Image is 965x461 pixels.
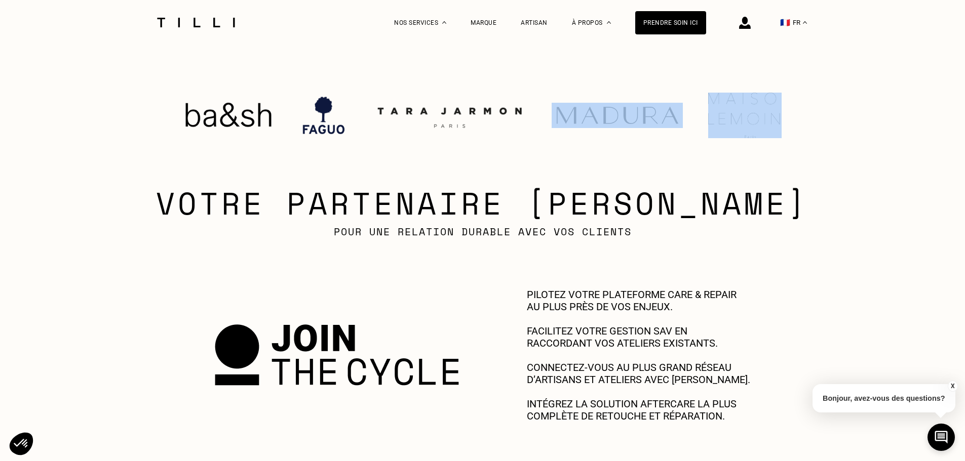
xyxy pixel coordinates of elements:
[298,90,349,141] img: Faguo, retoucherie avec des couturières
[442,21,446,24] img: Menu déroulant
[635,11,706,34] a: Prendre soin ici
[780,18,790,27] span: 🇫🇷
[156,189,809,246] div: Votre partenaire [PERSON_NAME]
[813,384,955,412] p: Bonjour, avez-vous des questions?
[739,17,751,29] img: icône connexion
[215,324,459,386] img: Join The Cycle
[156,218,809,246] p: pour une relation durable avec vos clients
[947,381,957,392] button: X
[521,19,548,26] a: Artisan
[471,19,496,26] a: Marque
[708,93,793,138] img: Maison Lemoine, retouches d’ourlets de rideaux
[374,97,526,134] img: couturière Toulouse
[552,103,683,128] img: Madura, retouches d’ourlets de rideaux
[153,18,239,27] img: Logo du service de couturière Tilli
[527,288,750,422] p: PILOTEZ VOTRE PLATEFORME CARE & REPAIR AU PLUS PRÈS DE VOS ENJEUX. FACILITEZ VOTRE GESTION SAV EN...
[803,21,807,24] img: menu déroulant
[607,21,611,24] img: Menu déroulant à propos
[184,90,273,141] img: Bash, retouches Paris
